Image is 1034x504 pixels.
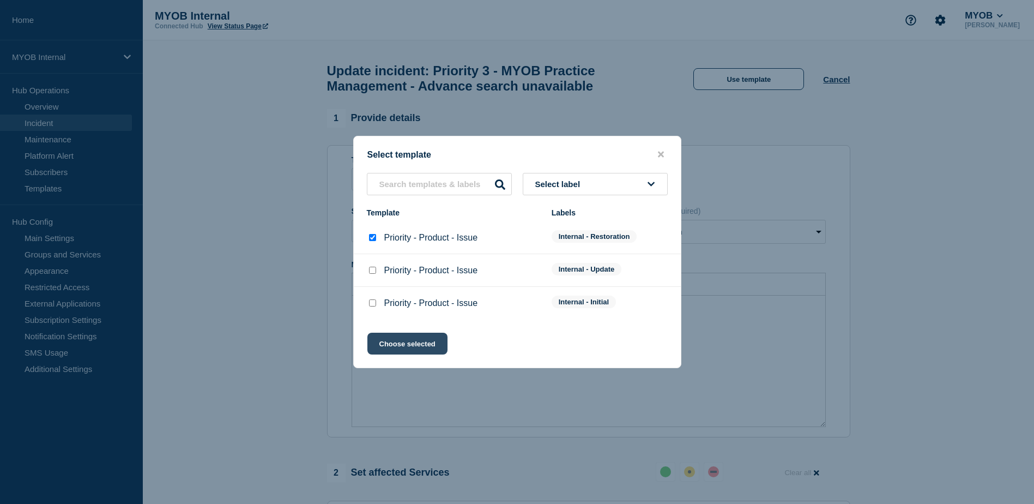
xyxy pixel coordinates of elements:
[523,173,668,195] button: Select label
[369,299,376,307] input: Priority - Product - Issue checkbox
[369,267,376,274] input: Priority - Product - Issue checkbox
[552,208,668,217] div: Labels
[552,263,622,275] span: Internal - Update
[384,233,478,243] p: Priority - Product - Issue
[367,208,541,217] div: Template
[369,234,376,241] input: Priority - Product - Issue checkbox
[367,173,512,195] input: Search templates & labels
[552,230,637,243] span: Internal - Restoration
[384,298,478,308] p: Priority - Product - Issue
[384,266,478,275] p: Priority - Product - Issue
[552,296,616,308] span: Internal - Initial
[655,149,667,160] button: close button
[535,179,585,189] span: Select label
[367,333,448,355] button: Choose selected
[354,149,681,160] div: Select template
